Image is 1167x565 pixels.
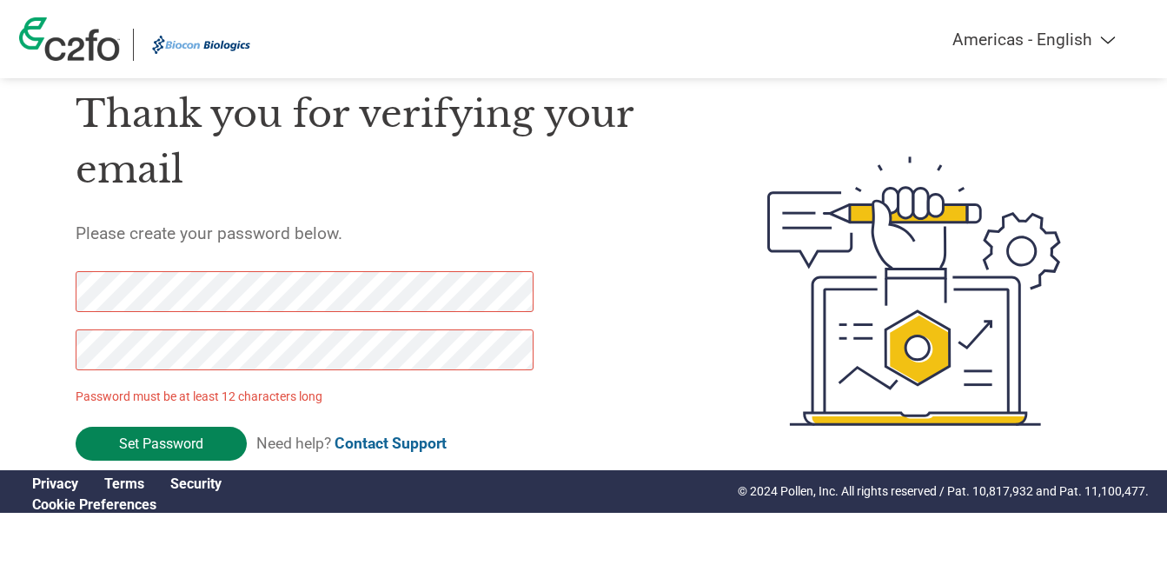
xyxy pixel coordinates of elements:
a: Security [170,475,222,492]
img: Biocon Biologics [147,29,256,61]
img: c2fo logo [19,17,120,61]
h1: Thank you for verifying your email [76,86,686,198]
a: Cookie Preferences, opens a dedicated popup modal window [32,496,156,513]
a: Contact Support [335,435,447,452]
input: Set Password [76,427,247,461]
p: © 2024 Pollen, Inc. All rights reserved / Pat. 10,817,932 and Pat. 11,100,477. [738,482,1149,501]
h5: Please create your password below. [76,223,686,243]
div: Open Cookie Preferences Modal [19,496,235,513]
span: Need help? [256,435,447,452]
img: create-password [736,61,1092,522]
a: Terms [104,475,144,492]
a: Privacy [32,475,78,492]
p: Password must be at least 12 characters long [76,388,540,406]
